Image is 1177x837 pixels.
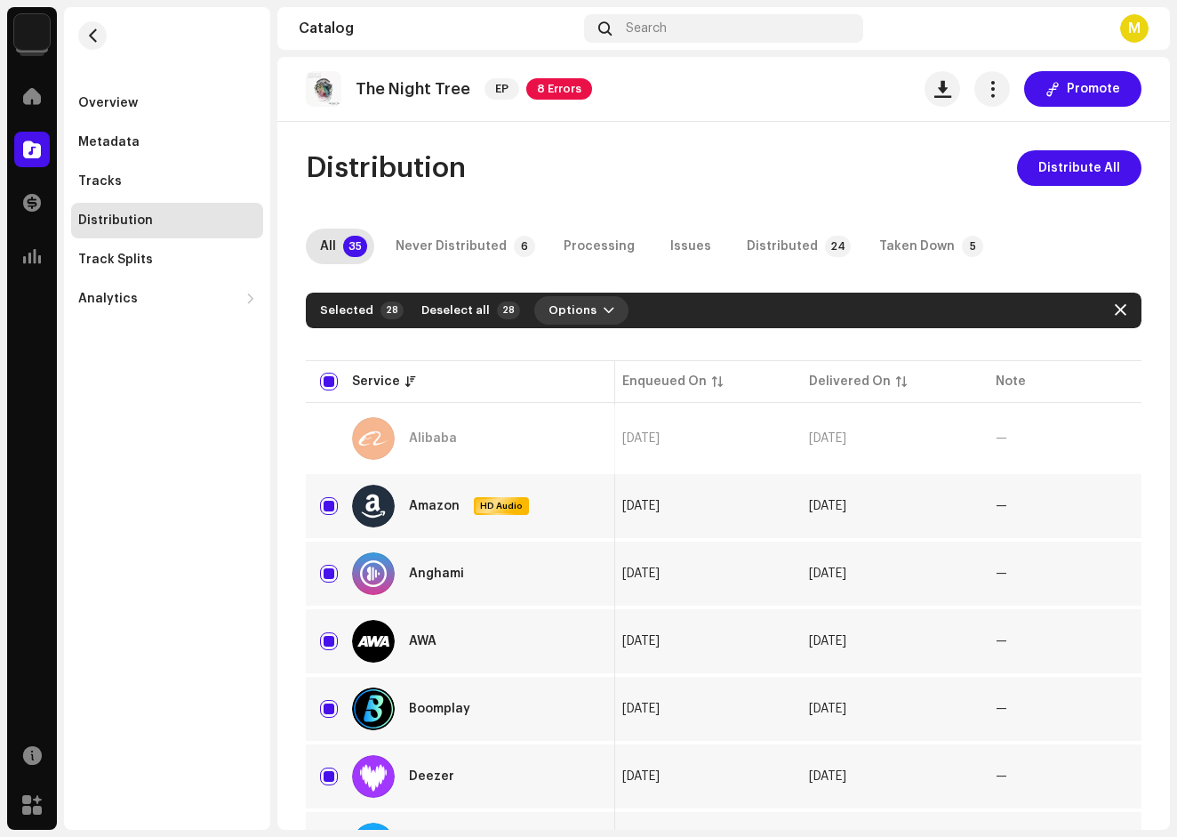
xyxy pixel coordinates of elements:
[421,293,490,328] span: Deselect all
[484,78,519,100] span: EP
[78,292,138,306] div: Analytics
[306,71,341,107] img: 402395ab-bce2-48b7-b2fe-6926ccdb8b67
[1024,71,1141,107] button: Promote
[622,432,660,445] span: Oct 18, 2020
[526,78,592,100] span: 8 Errors
[996,432,1007,445] re-a-table-badge: —
[825,236,851,257] p-badge: 24
[78,253,153,267] div: Track Splits
[996,635,1007,648] re-a-table-badge: —
[809,770,846,783] span: Oct 8, 2020
[548,293,597,328] span: Options
[396,229,507,264] div: Never Distributed
[78,135,140,149] div: Metadata
[1067,71,1120,107] span: Promote
[879,229,955,264] div: Taken Down
[622,635,660,648] span: Oct 11, 2020
[809,703,846,715] span: Oct 18, 2020
[1017,150,1141,186] button: Distribute All
[996,703,1007,715] re-a-table-badge: —
[809,432,846,445] span: Aug 27, 2021
[514,236,535,257] p-badge: 6
[78,174,122,189] div: Tracks
[809,500,846,512] span: Oct 8, 2020
[352,373,400,390] div: Service
[626,21,667,36] span: Search
[534,296,629,325] button: Options
[320,229,336,264] div: All
[809,567,846,580] span: Oct 18, 2020
[747,229,818,264] div: Distributed
[809,635,846,648] span: Oct 12, 2020
[78,213,153,228] div: Distribution
[1120,14,1149,43] div: M
[409,432,457,445] div: Alibaba
[622,703,660,715] span: Oct 18, 2020
[320,303,373,318] div: Selected
[962,236,983,257] p-badge: 5
[1038,150,1120,186] span: Distribute All
[343,236,367,257] p-badge: 35
[409,567,464,580] div: Anghami
[622,770,660,783] span: Oct 7, 2020
[306,150,466,186] span: Distribution
[996,770,1007,783] re-a-table-badge: —
[71,125,263,160] re-m-nav-item: Metadata
[71,281,263,317] re-m-nav-dropdown: Analytics
[670,229,711,264] div: Issues
[409,770,454,783] div: Deezer
[380,302,404,319] div: 28
[409,500,460,512] div: Amazon
[996,500,1007,512] re-a-table-badge: —
[996,567,1007,580] re-a-table-badge: —
[71,85,263,121] re-m-nav-item: Overview
[622,373,707,390] div: Enqueued On
[409,635,436,648] div: AWA
[564,229,635,264] div: Processing
[299,21,577,36] div: Catalog
[411,296,527,325] button: Deselect all28
[356,80,470,99] p: The Night Tree
[622,500,660,512] span: Oct 8, 2020
[14,14,50,50] img: 453f334c-f748-4872-8c54-119385e0a782
[78,96,138,110] div: Overview
[71,203,263,238] re-m-nav-item: Distribution
[809,373,891,390] div: Delivered On
[71,242,263,278] re-m-nav-item: Track Splits
[71,164,263,199] re-m-nav-item: Tracks
[409,703,470,715] div: Boomplay
[622,567,660,580] span: Oct 18, 2020
[497,302,520,319] p-badge: 28
[476,500,527,512] span: HD Audio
